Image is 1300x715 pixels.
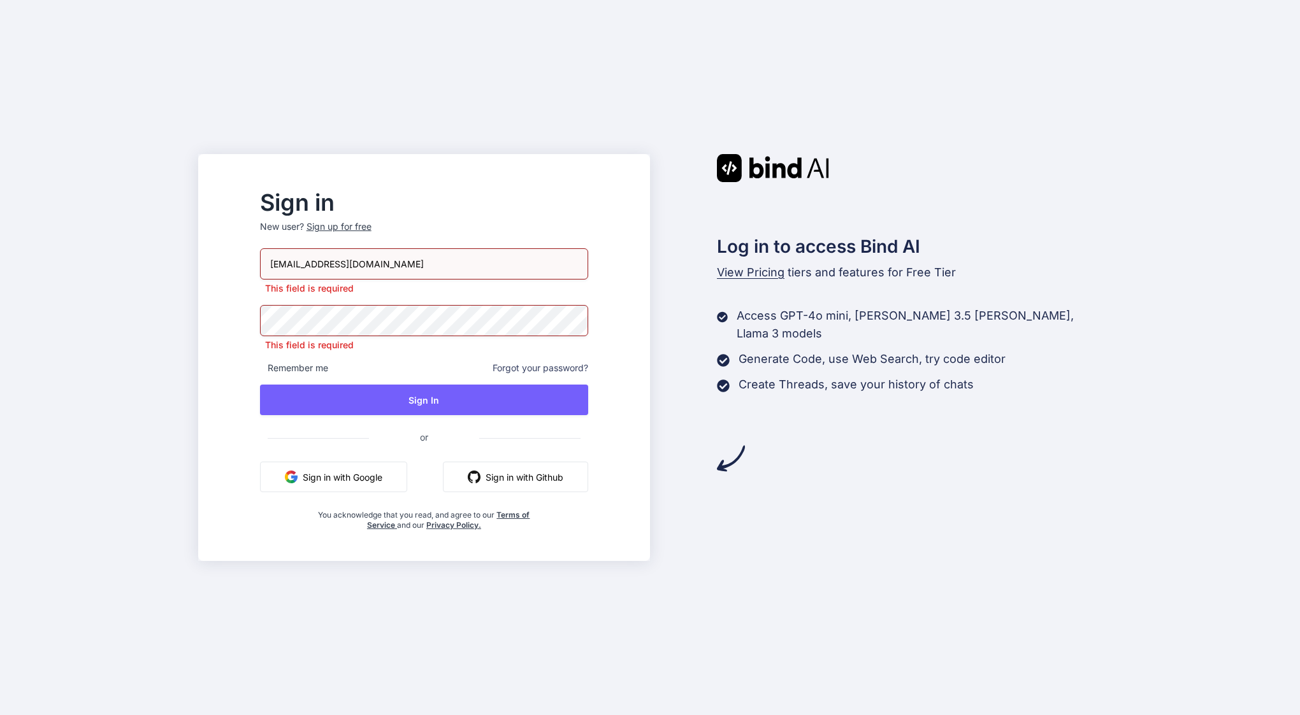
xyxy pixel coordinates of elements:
[260,362,328,374] span: Remember me
[260,462,407,492] button: Sign in with Google
[426,520,481,530] a: Privacy Policy.
[369,421,479,453] span: or
[717,233,1102,260] h2: Log in to access Bind AI
[717,444,745,472] img: arrow
[260,220,588,248] p: New user?
[260,339,588,351] p: This field is required
[260,248,588,280] input: Login or Email
[260,192,588,213] h2: Sign in
[260,282,588,295] p: This field is required
[717,265,784,279] span: View Pricing
[307,220,372,233] div: Sign up for free
[739,376,974,393] p: Create Threads, save your history of chats
[739,350,1006,368] p: Generate Code, use Web Search, try code editor
[367,510,530,530] a: Terms of Service
[443,462,588,492] button: Sign in with Github
[717,264,1102,281] p: tiers and features for Free Tier
[315,502,534,530] div: You acknowledge that you read, and agree to our and our
[717,154,829,182] img: Bind AI logo
[260,385,588,415] button: Sign In
[737,307,1102,343] p: Access GPT-4o mini, [PERSON_NAME] 3.5 [PERSON_NAME], Llama 3 models
[468,471,480,483] img: github
[285,471,298,483] img: google
[493,362,588,374] span: Forgot your password?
